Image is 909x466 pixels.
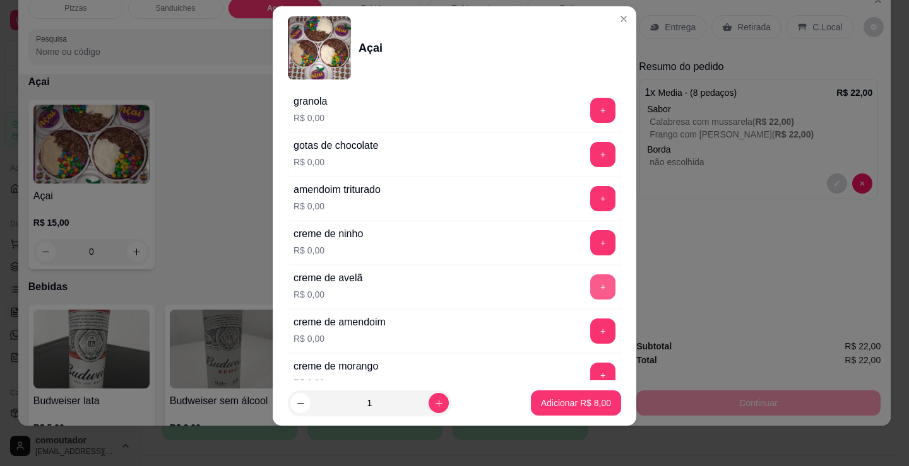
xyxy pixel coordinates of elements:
div: creme de ninho [294,226,363,242]
button: increase-product-quantity [429,393,449,413]
p: R$ 0,00 [294,376,378,389]
button: decrease-product-quantity [290,393,311,413]
div: creme de amendoim [294,315,386,330]
div: granola [294,94,327,109]
button: add [590,274,615,300]
p: R$ 0,00 [294,288,362,301]
div: creme de morango [294,359,378,374]
div: gotas de chocolate [294,138,378,153]
div: Açai [359,39,383,57]
p: Adicionar R$ 8,00 [541,397,611,409]
p: R$ 0,00 [294,244,363,257]
p: R$ 0,00 [294,112,327,124]
p: R$ 0,00 [294,156,378,168]
p: R$ 0,00 [294,332,386,345]
button: add [590,98,615,123]
div: amendoim triturado [294,182,381,197]
p: R$ 0,00 [294,200,381,213]
img: product-image [288,16,351,79]
button: add [590,142,615,167]
button: Adicionar R$ 8,00 [531,390,621,416]
button: add [590,186,615,211]
button: Close [614,9,634,29]
button: add [590,318,615,344]
div: creme de avelã [294,271,362,286]
button: add [590,230,615,255]
button: add [590,363,615,388]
